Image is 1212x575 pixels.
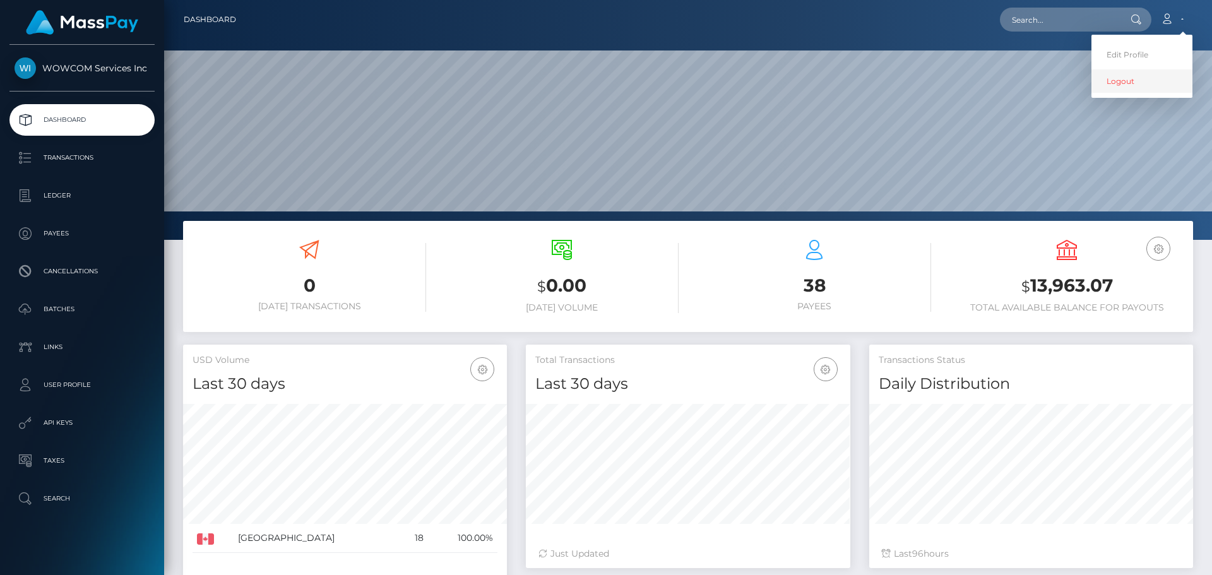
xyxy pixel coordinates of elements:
[912,548,924,559] span: 96
[15,451,150,470] p: Taxes
[445,302,679,313] h6: [DATE] Volume
[15,57,36,79] img: WOWCOM Services Inc
[15,413,150,432] p: API Keys
[9,256,155,287] a: Cancellations
[197,533,214,545] img: CA.png
[15,262,150,281] p: Cancellations
[9,218,155,249] a: Payees
[234,524,400,553] td: [GEOGRAPHIC_DATA]
[882,547,1180,560] div: Last hours
[950,273,1184,299] h3: 13,963.07
[538,547,837,560] div: Just Updated
[879,373,1184,395] h4: Daily Distribution
[9,331,155,363] a: Links
[15,300,150,319] p: Batches
[15,186,150,205] p: Ledger
[9,142,155,174] a: Transactions
[535,373,840,395] h4: Last 30 days
[698,273,931,298] h3: 38
[15,489,150,508] p: Search
[15,110,150,129] p: Dashboard
[9,293,155,325] a: Batches
[15,376,150,394] p: User Profile
[9,483,155,514] a: Search
[428,524,498,553] td: 100.00%
[698,301,931,312] h6: Payees
[1091,43,1192,66] a: Edit Profile
[535,354,840,367] h5: Total Transactions
[9,62,155,74] span: WOWCOM Services Inc
[9,445,155,477] a: Taxes
[9,369,155,401] a: User Profile
[9,104,155,136] a: Dashboard
[445,273,679,299] h3: 0.00
[193,354,497,367] h5: USD Volume
[15,338,150,357] p: Links
[26,10,138,35] img: MassPay Logo
[879,354,1184,367] h5: Transactions Status
[950,302,1184,313] h6: Total Available Balance for Payouts
[1000,8,1119,32] input: Search...
[15,224,150,243] p: Payees
[9,180,155,211] a: Ledger
[193,273,426,298] h3: 0
[184,6,236,33] a: Dashboard
[1021,278,1030,295] small: $
[1091,69,1192,93] a: Logout
[15,148,150,167] p: Transactions
[193,301,426,312] h6: [DATE] Transactions
[537,278,546,295] small: $
[400,524,428,553] td: 18
[193,373,497,395] h4: Last 30 days
[9,407,155,439] a: API Keys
